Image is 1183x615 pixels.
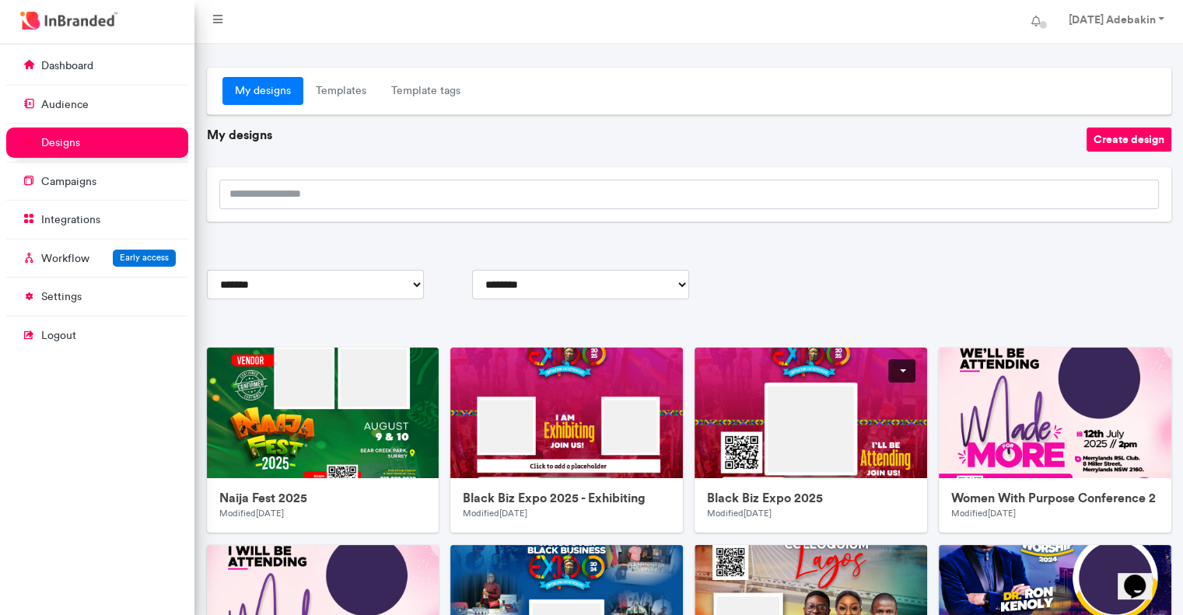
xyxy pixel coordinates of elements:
p: Workflow [41,251,89,267]
a: preview-of-Women With Purpose Conference 2Women With Purpose Conference 2Modified[DATE] [939,348,1171,533]
p: settings [41,289,82,305]
small: Modified [DATE] [707,508,772,519]
p: campaigns [41,174,96,190]
img: InBranded Logo [16,8,121,33]
p: dashboard [41,58,93,74]
a: dashboard [6,51,188,80]
a: designs [6,128,188,157]
a: preview-of-Black Biz Expo 2025Black Biz Expo 2025Modified[DATE] [695,348,927,533]
h6: Women With Purpose Conference 2 [951,491,1159,505]
button: Create design [1087,128,1171,152]
p: integrations [41,212,100,228]
p: logout [41,328,76,344]
small: Modified [DATE] [463,508,527,519]
h6: Naija Fest 2025 [219,491,427,505]
iframe: chat widget [1118,553,1167,599]
strong: [DATE] Adebakin [1068,12,1155,26]
a: Templates [303,77,379,105]
a: integrations [6,204,188,234]
small: Modified [DATE] [951,508,1016,519]
a: audience [6,89,188,119]
h6: My designs [207,128,1087,142]
p: designs [41,135,80,151]
h6: Black Biz Expo 2025 - Exhibiting [463,491,670,505]
a: preview-of-Naija Fest 2025Naija Fest 2025Modified[DATE] [207,348,439,533]
h6: Black Biz Expo 2025 [707,491,915,505]
a: campaigns [6,166,188,196]
a: WorkflowEarly access [6,243,188,273]
span: Early access [120,252,169,263]
p: audience [41,97,89,113]
a: My designs [222,77,303,105]
a: [DATE] Adebakin [1052,6,1177,37]
a: settings [6,281,188,311]
a: Template tags [379,77,473,105]
a: preview-of-Black Biz Expo 2025 - ExhibitingBlack Biz Expo 2025 - ExhibitingModified[DATE] [450,348,683,533]
small: Modified [DATE] [219,508,284,519]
